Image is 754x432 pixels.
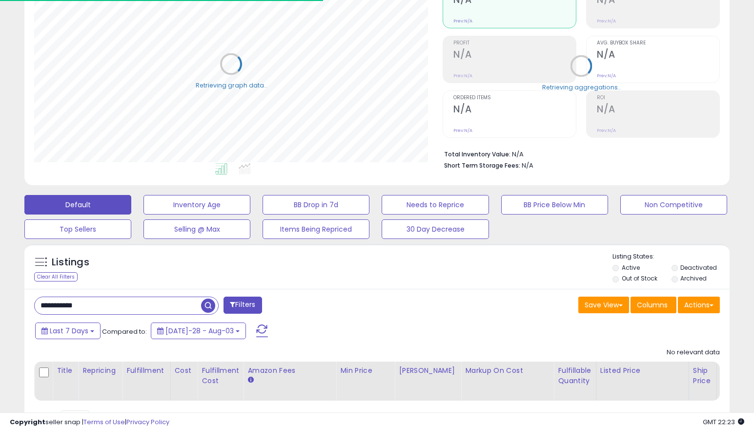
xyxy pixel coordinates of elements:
div: [PERSON_NAME] [399,366,457,376]
button: Filters [224,297,262,314]
div: Fulfillable Quantity [558,366,591,386]
div: Retrieving aggregations.. [542,83,621,91]
strong: Copyright [10,417,45,427]
span: Compared to: [102,327,147,336]
label: Archived [680,274,707,282]
button: Last 7 Days [35,323,101,339]
span: Columns [637,300,668,310]
span: Last 7 Days [50,326,88,336]
div: Retrieving graph data.. [196,81,267,89]
th: The percentage added to the cost of goods (COGS) that forms the calculator for Min & Max prices. [461,362,554,401]
button: [DATE]-28 - Aug-03 [151,323,246,339]
div: Markup on Cost [465,366,550,376]
div: seller snap | | [10,418,169,427]
button: 30 Day Decrease [382,219,489,239]
div: Listed Price [600,366,685,376]
button: Top Sellers [24,219,131,239]
button: BB Price Below Min [501,195,608,215]
button: Save View [578,297,629,313]
div: Min Price [340,366,390,376]
p: Listing States: [612,252,730,261]
button: Inventory Age [143,195,250,215]
span: [DATE]-28 - Aug-03 [165,326,234,336]
button: Default [24,195,131,215]
span: 2025-08-11 22:23 GMT [703,417,744,427]
button: Needs to Reprice [382,195,489,215]
div: Clear All Filters [34,272,78,281]
label: Out of Stock [622,274,657,282]
div: Repricing [82,366,118,376]
div: Ship Price [693,366,713,386]
button: Selling @ Max [143,219,250,239]
a: Terms of Use [83,417,125,427]
div: Title [57,366,74,376]
div: No relevant data [667,348,720,357]
a: Privacy Policy [126,417,169,427]
h5: Listings [52,256,89,269]
div: Fulfillment Cost [202,366,239,386]
button: Actions [678,297,720,313]
div: Amazon Fees [247,366,332,376]
button: Non Competitive [620,195,727,215]
label: Deactivated [680,263,717,272]
button: Items Being Repriced [263,219,369,239]
small: Amazon Fees. [247,376,253,385]
button: BB Drop in 7d [263,195,369,215]
button: Columns [631,297,676,313]
div: Cost [175,366,194,376]
label: Active [622,263,640,272]
div: Fulfillment [126,366,166,376]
